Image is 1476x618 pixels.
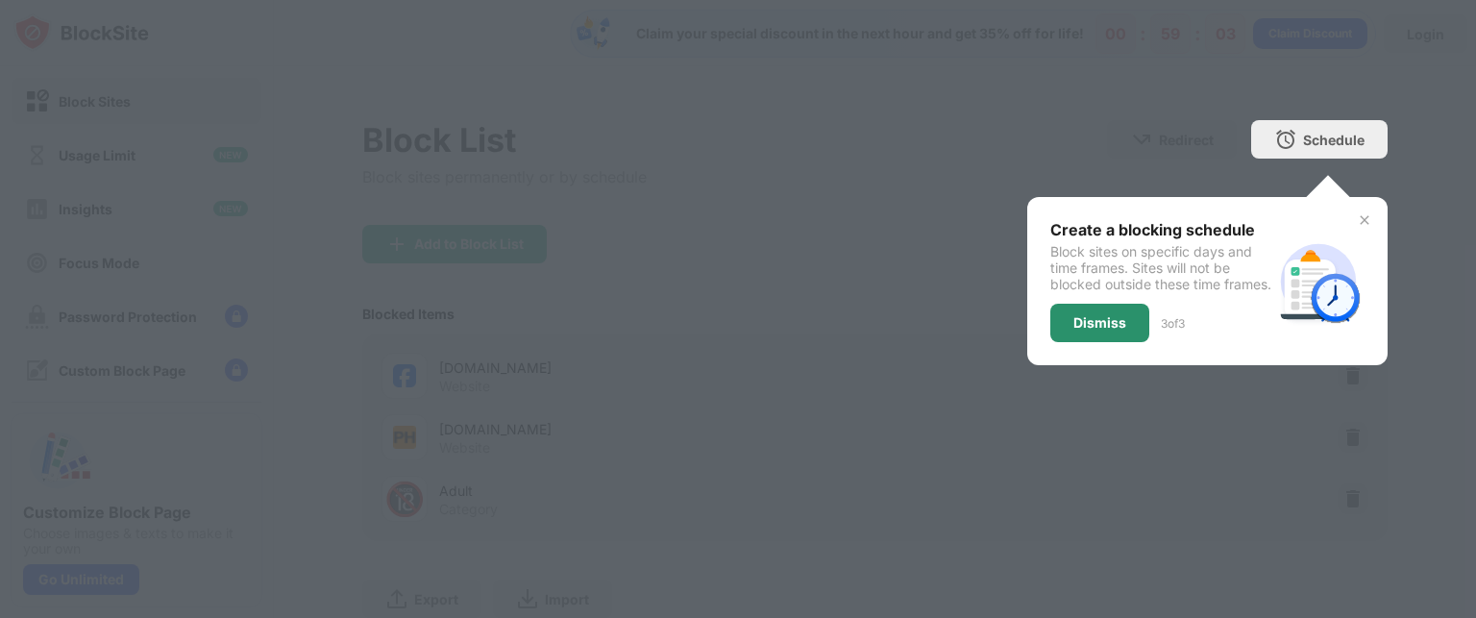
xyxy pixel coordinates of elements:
div: Dismiss [1073,315,1126,331]
img: schedule.svg [1272,235,1365,328]
div: Block sites on specific days and time frames. Sites will not be blocked outside these time frames. [1050,243,1272,292]
div: Create a blocking schedule [1050,220,1272,239]
div: Schedule [1303,132,1365,148]
div: 3 of 3 [1161,316,1185,331]
img: x-button.svg [1357,212,1372,228]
